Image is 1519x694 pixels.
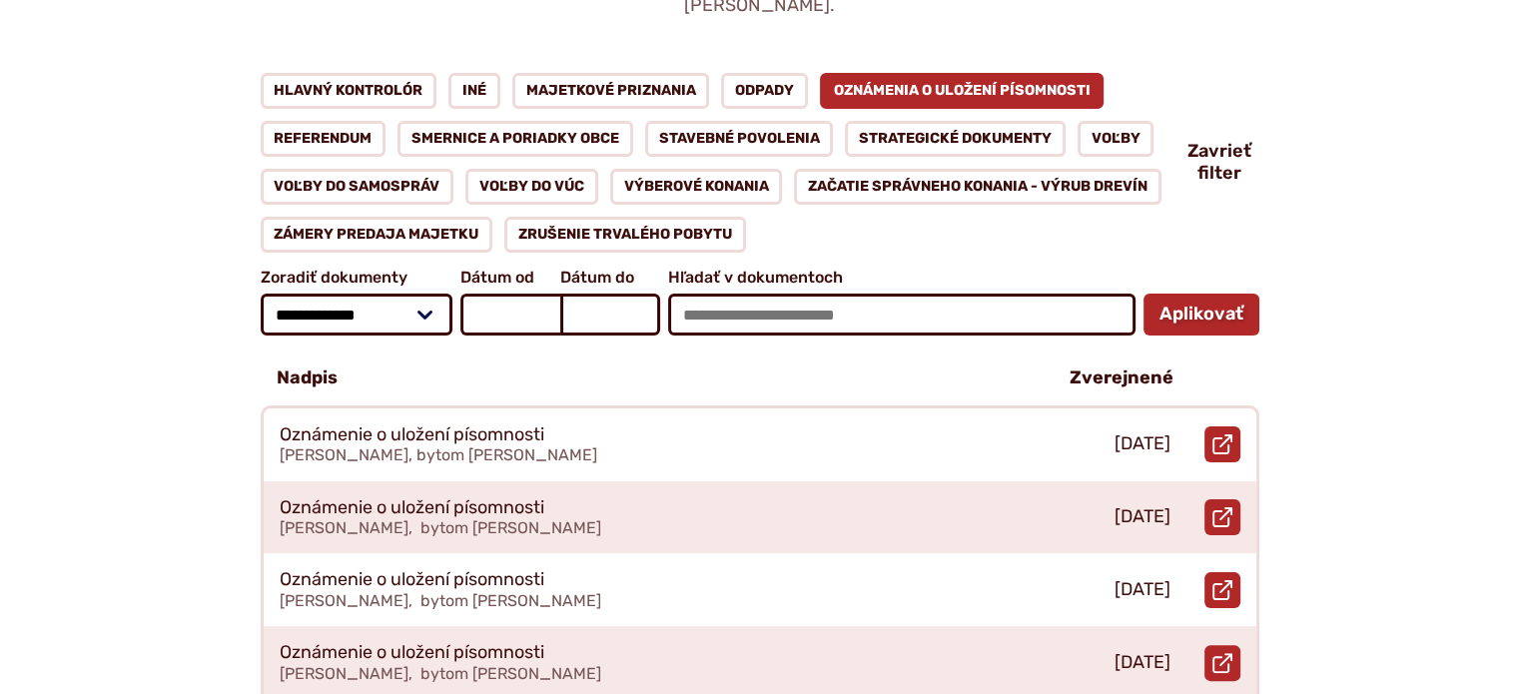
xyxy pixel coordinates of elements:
p: Zverejnené [1070,367,1173,389]
span: Dátum od [460,269,560,287]
button: Aplikovať [1143,294,1259,336]
span: [PERSON_NAME], bytom [PERSON_NAME] [280,591,601,610]
a: Voľby do samospráv [261,169,454,205]
a: Zrušenie trvalého pobytu [504,217,746,253]
a: Voľby [1078,121,1154,157]
p: [DATE] [1115,433,1170,455]
a: Odpady [721,73,808,109]
p: [DATE] [1115,579,1170,601]
a: Strategické dokumenty [845,121,1066,157]
a: Stavebné povolenia [645,121,834,157]
p: Nadpis [277,367,338,389]
span: Zavrieť filter [1187,141,1251,184]
span: Hľadať v dokumentoch [668,269,1136,287]
select: Zoradiť dokumenty [261,294,452,336]
button: Zavrieť filter [1187,141,1259,184]
a: Oznámenia o uložení písomnosti [820,73,1105,109]
span: Dátum do [560,269,660,287]
a: Referendum [261,121,386,157]
p: [DATE] [1115,652,1170,674]
a: Voľby do VÚC [465,169,598,205]
input: Dátum do [560,294,660,336]
p: Oznámenie o uložení písomnosti [280,642,544,664]
a: Smernice a poriadky obce [397,121,633,157]
p: Oznámenie o uložení písomnosti [280,424,544,446]
a: Iné [448,73,500,109]
a: Majetkové priznania [512,73,710,109]
span: Zoradiť dokumenty [261,269,452,287]
input: Hľadať v dokumentoch [668,294,1136,336]
a: Výberové konania [610,169,783,205]
span: [PERSON_NAME], bytom [PERSON_NAME] [280,518,601,537]
input: Dátum od [460,294,560,336]
p: Oznámenie o uložení písomnosti [280,497,544,519]
a: Začatie správneho konania - výrub drevín [794,169,1161,205]
p: [DATE] [1115,506,1170,528]
a: Zámery predaja majetku [261,217,493,253]
p: Oznámenie o uložení písomnosti [280,569,544,591]
a: Hlavný kontrolór [261,73,437,109]
span: [PERSON_NAME], bytom [PERSON_NAME] [280,445,597,464]
span: [PERSON_NAME], bytom [PERSON_NAME] [280,664,601,683]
